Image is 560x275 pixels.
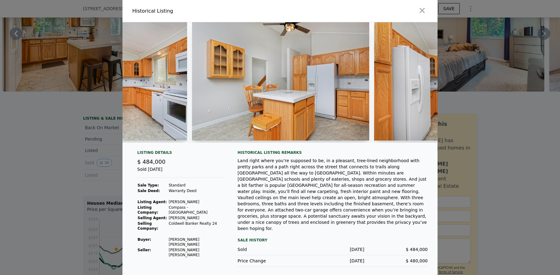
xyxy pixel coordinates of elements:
[138,221,158,231] strong: Selling Company:
[168,205,223,215] td: Compass - [GEOGRAPHIC_DATA]
[238,236,428,244] div: Sale History
[168,183,223,188] td: Standard
[138,216,167,220] strong: Selling Agent:
[138,237,151,242] strong: Buyer :
[138,189,160,193] strong: Sale Deed:
[137,150,223,158] div: Listing Details
[137,166,223,178] div: Sold [DATE]
[168,247,223,258] td: [PERSON_NAME] [PERSON_NAME]
[168,237,223,247] td: [PERSON_NAME] [PERSON_NAME]
[301,258,364,264] div: [DATE]
[406,247,428,252] span: $ 484,000
[168,215,223,221] td: [PERSON_NAME]
[138,248,151,252] strong: Seller :
[238,258,301,264] div: Price Change
[138,183,159,187] strong: Sale Type:
[168,199,223,205] td: [PERSON_NAME]
[168,221,223,231] td: Coldwell Banker Realty 24
[238,158,428,232] div: Land right where you’re supposed to be, in a pleasant, tree-lined neighborhood with pretty parks ...
[301,246,364,252] div: [DATE]
[192,22,369,141] img: Property Img
[138,205,158,215] strong: Listing Company:
[132,7,278,15] div: Historical Listing
[406,258,428,263] span: $ 480,000
[168,188,223,194] td: Warranty Deed
[238,150,428,155] div: Historical Listing remarks
[238,246,301,252] div: Sold
[374,22,551,141] img: Property Img
[138,200,167,204] strong: Listing Agent:
[137,158,166,165] span: $ 484,000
